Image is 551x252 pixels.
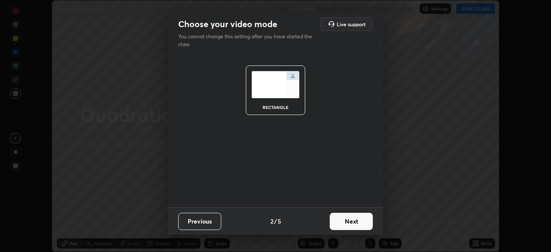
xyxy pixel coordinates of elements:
[330,213,373,230] button: Next
[270,217,273,226] h4: 2
[251,71,300,98] img: normalScreenIcon.ae25ed63.svg
[274,217,277,226] h4: /
[178,33,318,48] p: You cannot change this setting after you have started the class
[337,22,365,27] h5: Live support
[178,19,277,30] h2: Choose your video mode
[178,213,221,230] button: Previous
[258,105,293,109] div: rectangle
[278,217,281,226] h4: 5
